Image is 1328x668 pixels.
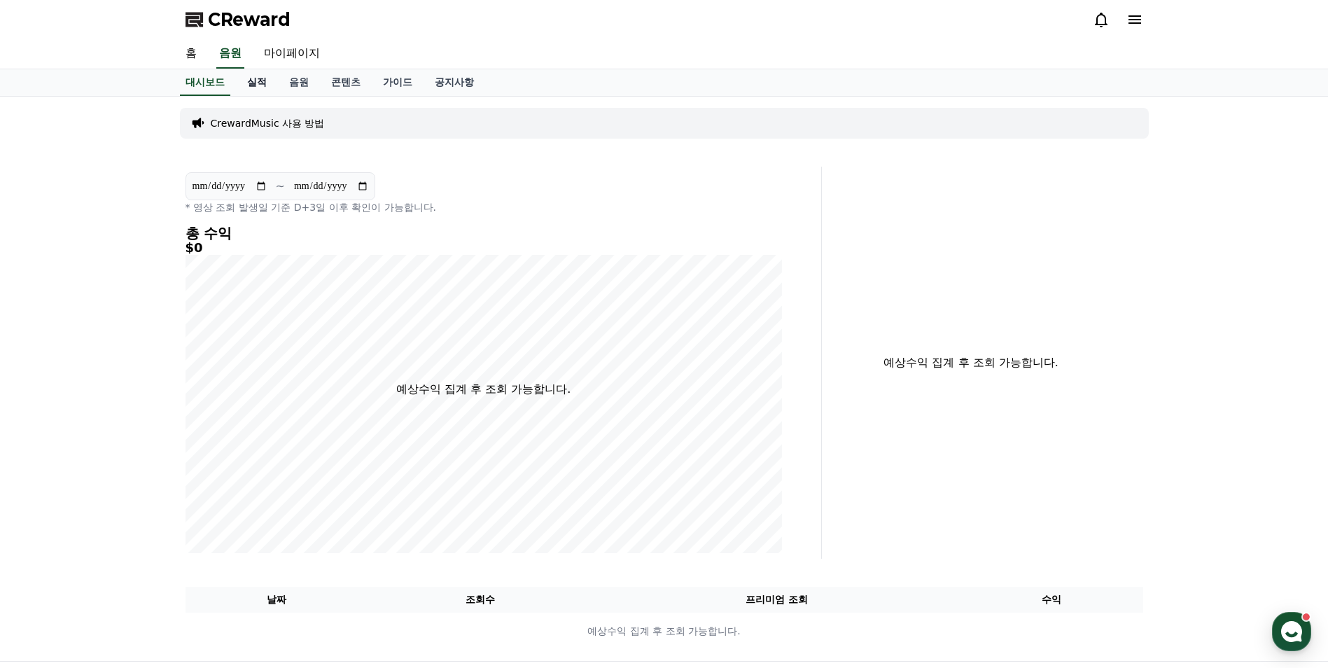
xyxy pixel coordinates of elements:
[186,241,782,255] h5: $0
[128,466,145,477] span: 대화
[216,39,244,69] a: 음원
[216,465,233,476] span: 설정
[368,587,592,613] th: 조회수
[372,69,424,96] a: 가이드
[186,200,782,214] p: * 영상 조회 발생일 기준 D+3일 이후 확인이 가능합니다.
[208,8,291,31] span: CReward
[174,39,208,69] a: 홈
[396,381,571,398] p: 예상수익 집계 후 조회 가능합니다.
[833,354,1110,371] p: 예상수익 집계 후 조회 가능합니다.
[253,39,331,69] a: 마이페이지
[4,444,92,479] a: 홈
[424,69,485,96] a: 공지사항
[92,444,181,479] a: 대화
[186,624,1142,639] p: 예상수익 집계 후 조회 가능합니다.
[186,225,782,241] h4: 총 수익
[236,69,278,96] a: 실적
[180,69,230,96] a: 대시보드
[186,8,291,31] a: CReward
[320,69,372,96] a: 콘텐츠
[593,587,960,613] th: 프리미엄 조회
[186,587,368,613] th: 날짜
[276,178,285,195] p: ~
[181,444,269,479] a: 설정
[44,465,53,476] span: 홈
[211,116,325,130] a: CrewardMusic 사용 방법
[960,587,1143,613] th: 수익
[278,69,320,96] a: 음원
